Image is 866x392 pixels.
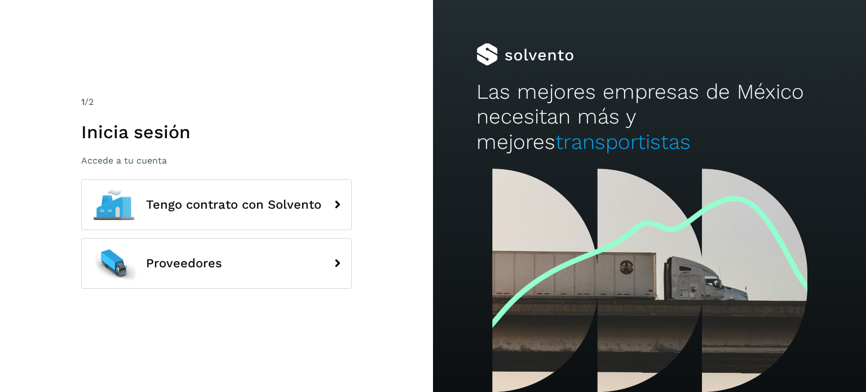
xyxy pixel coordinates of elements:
[81,96,85,107] span: 1
[476,80,823,155] h2: Las mejores empresas de México necesitan más y mejores
[81,95,352,109] div: /2
[81,155,352,166] p: Accede a tu cuenta
[146,257,222,270] span: Proveedores
[81,238,352,289] button: Proveedores
[555,130,691,154] span: transportistas
[81,179,352,230] button: Tengo contrato con Solvento
[81,121,352,143] h1: Inicia sesión
[146,198,321,212] span: Tengo contrato con Solvento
